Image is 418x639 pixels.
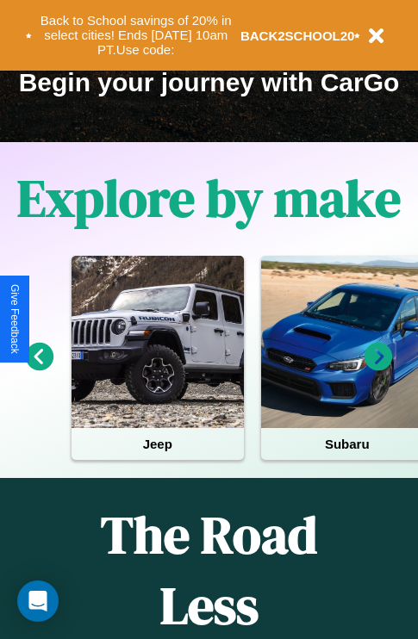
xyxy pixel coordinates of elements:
button: Back to School savings of 20% in select cities! Ends [DATE] 10am PT.Use code: [32,9,240,62]
div: Open Intercom Messenger [17,580,59,622]
div: Give Feedback [9,284,21,354]
h4: Jeep [72,428,244,460]
b: BACK2SCHOOL20 [240,28,355,43]
h1: Explore by make [17,163,401,233]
